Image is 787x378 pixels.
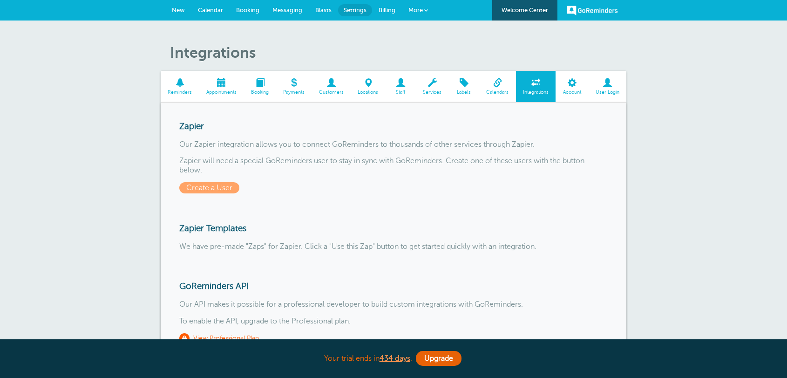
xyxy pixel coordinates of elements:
a: Appointments [199,71,244,102]
a: Reminders [161,71,199,102]
span: Integrations [521,89,551,95]
span: Payments [280,89,307,95]
a: Upgrade [416,351,461,366]
span: New [172,7,185,14]
u: View Professional Plan [193,335,259,342]
span: User Login [593,89,622,95]
a: Calendars [479,71,516,102]
a: 434 days [380,354,410,363]
h3: Zapier [179,121,608,131]
a: Staff [386,71,416,102]
a: Services [416,71,449,102]
span: Customers [316,89,346,95]
a: Labels [449,71,479,102]
span: Staff [390,89,411,95]
div: Your trial ends in . [161,349,626,369]
h3: GoReminders API [179,281,608,291]
span: Settings [344,7,366,14]
p: Our Zapier integration allows you to connect GoReminders to thousands of other services through Z... [179,140,608,149]
span: More [408,7,423,14]
a: View Professional Plan [179,333,259,344]
p: We have pre-made "Zaps" for Zapier. Click a "Use this Zap" button to get started quickly with an ... [179,242,608,251]
a: Settings [338,4,372,16]
span: Create a User [179,182,239,193]
a: Account [556,71,588,102]
span: Booking [249,89,271,95]
span: Locations [355,89,381,95]
span: Calendar [198,7,223,14]
span: Account [560,89,583,95]
span: Services [421,89,444,95]
span: Blasts [315,7,332,14]
span: Reminders [165,89,195,95]
span: Appointments [204,89,239,95]
p: Our API makes it possible for a professional developer to build custom integrations with GoRemind... [179,300,608,309]
a: Locations [351,71,386,102]
span: Booking [236,7,259,14]
a: Booking [244,71,276,102]
span: Messaging [272,7,302,14]
p: Zapier will need a special GoReminders user to stay in sync with GoReminders. Create one of these... [179,157,608,174]
span: Labels [454,89,475,95]
a: Payments [276,71,312,102]
h3: Zapier Templates [179,223,608,234]
a: Customers [312,71,351,102]
a: Create a User [179,184,244,192]
p: To enable the API, upgrade to the Professional plan. [179,317,608,326]
span: Billing [379,7,395,14]
span: Calendars [484,89,511,95]
h1: Integrations [170,44,626,62]
a: User Login [588,71,626,102]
